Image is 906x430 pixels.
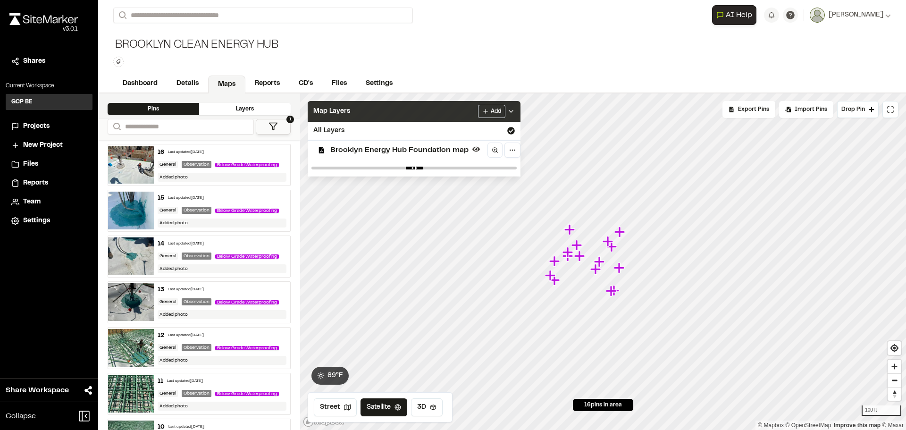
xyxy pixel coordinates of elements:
div: Added photo [158,310,287,319]
button: Satellite [361,398,407,416]
button: Reset bearing to north [888,387,901,401]
div: Map marker [603,236,615,248]
span: Export Pins [738,105,769,114]
div: Layers [199,103,291,115]
div: Map marker [549,255,562,268]
span: Reports [23,178,48,188]
a: Settings [356,75,402,93]
span: 1 [286,116,294,123]
button: 1 [256,119,291,135]
div: Last updated [DATE] [168,287,204,293]
h3: GCP BE [11,98,33,106]
div: Map marker [571,239,584,252]
div: General [158,161,178,168]
div: Last updated [DATE] [168,241,204,247]
img: rebrand.png [9,13,78,25]
div: General [158,253,178,260]
button: Zoom in [888,360,901,373]
a: Mapbox logo [303,416,344,427]
div: Added photo [158,356,287,365]
a: Mapbox [758,422,784,429]
span: Add [491,107,501,116]
a: Shares [11,56,87,67]
div: Map marker [606,241,619,253]
div: Map marker [549,274,562,287]
div: Last updated [DATE] [168,424,204,430]
span: Map Layers [313,106,350,117]
img: file [108,146,154,184]
span: Files [23,159,38,169]
button: Find my location [888,341,901,355]
a: Files [322,75,356,93]
span: Team [23,197,41,207]
div: Map marker [614,262,626,274]
div: 15 [158,194,164,202]
div: Added photo [158,402,287,411]
div: Observation [182,390,211,397]
button: Street [314,398,357,416]
div: Added photo [158,173,287,182]
img: file [108,283,154,321]
div: All Layers [308,122,520,140]
div: Pins [108,103,199,115]
span: Below Grade Waterproofing [215,163,279,167]
button: Hide layer [470,143,482,155]
button: 89°F [311,367,349,385]
div: Map marker [574,250,587,262]
a: Maps [208,76,245,93]
span: Zoom out [888,374,901,387]
div: Map marker [606,285,618,297]
a: Projects [11,121,87,132]
a: Details [167,75,208,93]
span: 16 pins in area [584,401,622,409]
div: Last updated [DATE] [168,333,204,338]
div: 14 [158,240,164,248]
canvas: Map [300,93,906,430]
span: Brooklyn Energy Hub Foundation map [330,144,469,156]
div: Map marker [594,256,606,268]
img: file [108,192,154,229]
span: [PERSON_NAME] [829,10,883,20]
span: Settings [23,216,50,226]
button: Search [113,8,130,23]
div: General [158,390,178,397]
span: Below Grade Waterproofing [215,254,279,259]
div: Observation [182,344,211,351]
div: Map marker [590,263,603,276]
button: Zoom out [888,373,901,387]
span: Below Grade Waterproofing [215,392,279,396]
div: Added photo [158,264,287,273]
span: Drop Pin [841,105,865,114]
div: Map marker [562,250,575,262]
div: Map marker [545,270,557,282]
div: Observation [182,253,211,260]
img: file [108,329,154,367]
div: Observation [182,298,211,305]
div: 13 [158,286,164,294]
span: Share Workspace [6,385,69,396]
div: 12 [158,331,164,340]
span: 89 ° F [327,371,343,381]
div: Map marker [609,285,621,297]
span: Below Grade Waterproofing [215,209,279,213]
button: 3D [411,398,443,416]
a: Maxar [882,422,904,429]
div: Observation [182,161,211,168]
span: Import Pins [795,105,827,114]
div: Open AI Assistant [712,5,760,25]
div: 16 [158,148,164,157]
span: AI Help [726,9,752,21]
img: User [810,8,825,23]
button: Open AI Assistant [712,5,756,25]
p: Current Workspace [6,82,92,90]
a: Reports [11,178,87,188]
div: Last updated [DATE] [167,379,203,384]
div: Last updated [DATE] [168,195,204,201]
div: General [158,298,178,305]
div: No pins available to export [722,101,775,118]
span: Below Grade Waterproofing [215,300,279,304]
div: Import Pins into your project [779,101,833,118]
